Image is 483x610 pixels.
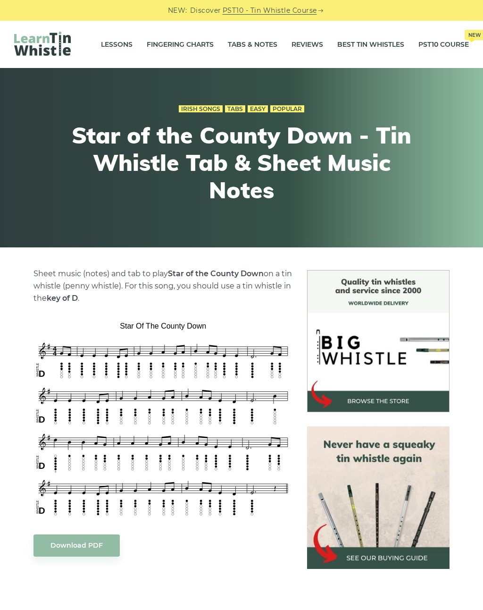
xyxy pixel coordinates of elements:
strong: Star of the County Down [168,269,264,278]
a: Best Tin Whistles [337,33,404,56]
a: Reviews [291,33,323,56]
h1: Star of the County Down - Tin Whistle Tab & Sheet Music Notes [68,122,415,203]
img: Star of the County Down Tin Whistle Tab & Sheet Music [33,319,293,520]
a: Tabs [225,105,245,113]
img: BigWhistle Tin Whistle Store [307,270,449,412]
a: Irish Songs [179,105,223,113]
a: Lessons [101,33,133,56]
strong: key of D [47,294,78,303]
a: Download PDF [33,534,120,557]
a: Tabs & Notes [228,33,277,56]
img: LearnTinWhistle.com [14,32,71,56]
p: Sheet music (notes) and tab to play on a tin whistle (penny whistle). For this song, you should u... [33,268,293,305]
img: tin whistle buying guide [307,426,449,568]
a: Fingering Charts [147,33,214,56]
a: PST10 CourseNew [418,33,469,56]
a: Easy [248,105,268,113]
a: Popular [270,105,304,113]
